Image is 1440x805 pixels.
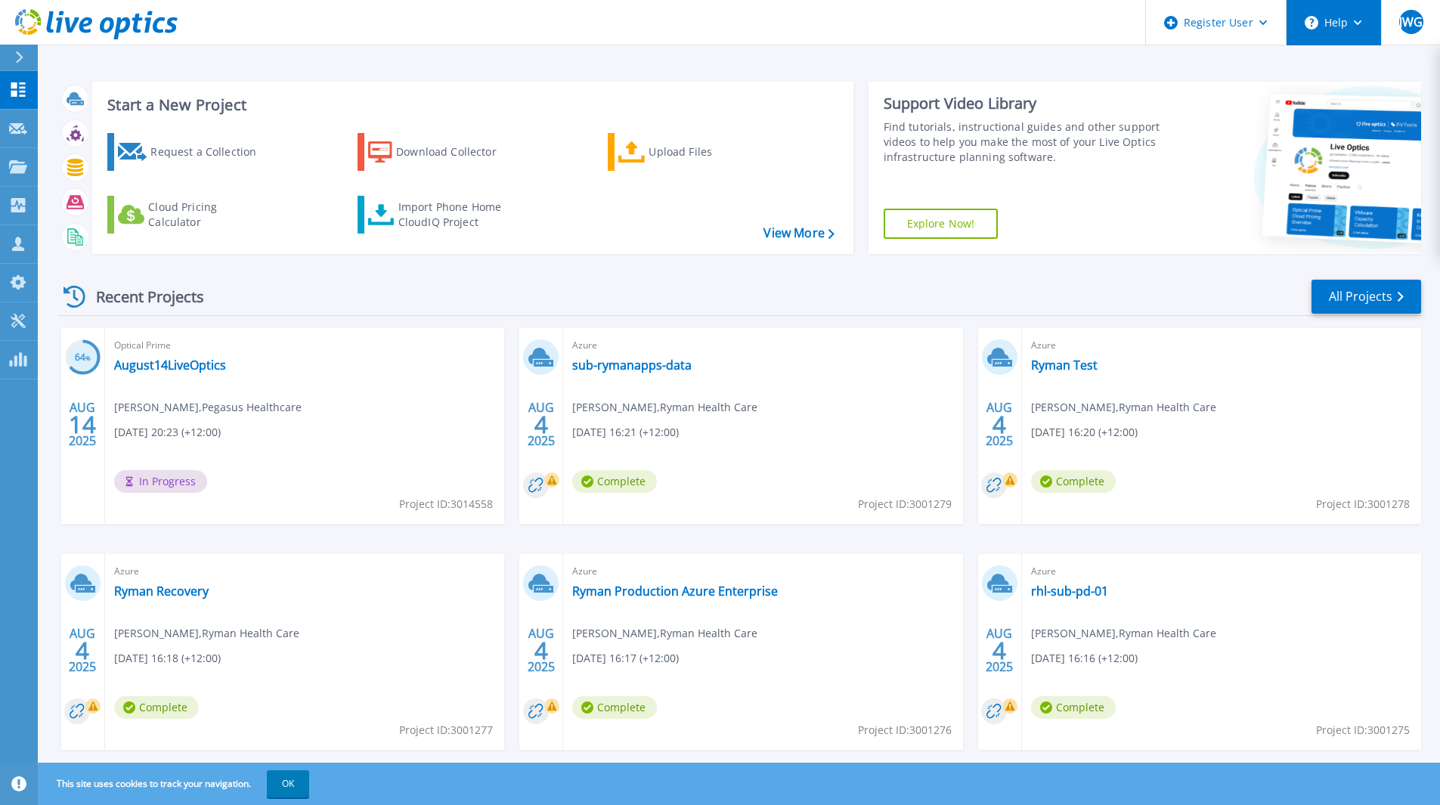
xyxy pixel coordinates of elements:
span: Complete [1031,696,1116,719]
span: [PERSON_NAME] , Ryman Health Care [1031,399,1216,416]
span: 4 [993,644,1006,657]
a: Cloud Pricing Calculator [107,196,276,234]
a: Ryman Production Azure Enterprise [572,584,778,599]
a: Ryman Recovery [114,584,209,599]
span: Complete [572,470,657,493]
div: AUG 2025 [527,623,556,678]
div: AUG 2025 [68,397,97,452]
a: Explore Now! [884,209,999,239]
span: JWG [1399,16,1423,28]
a: rhl-sub-pd-01 [1031,584,1108,599]
span: [PERSON_NAME] , Ryman Health Care [572,399,757,416]
span: Complete [114,696,199,719]
span: 4 [76,644,89,657]
span: Project ID: 3001279 [858,496,952,512]
a: All Projects [1311,280,1421,314]
span: [DATE] 20:23 (+12:00) [114,424,221,441]
span: [PERSON_NAME] , Ryman Health Care [114,625,299,642]
span: 4 [534,644,548,657]
span: [DATE] 16:18 (+12:00) [114,650,221,667]
div: Support Video Library [884,94,1166,113]
span: Project ID: 3001277 [399,722,493,738]
div: Find tutorials, instructional guides and other support videos to help you make the most of your L... [884,119,1166,165]
span: [PERSON_NAME] , Pegasus Healthcare [114,399,302,416]
a: Download Collector [358,133,526,171]
div: Upload Files [649,137,770,167]
span: [PERSON_NAME] , Ryman Health Care [1031,625,1216,642]
span: [DATE] 16:20 (+12:00) [1031,424,1138,441]
div: AUG 2025 [985,623,1014,678]
a: sub-rymanapps-data [572,358,692,373]
span: In Progress [114,470,207,493]
span: Project ID: 3014558 [399,496,493,512]
span: This site uses cookies to track your navigation. [42,770,309,797]
span: Project ID: 3001278 [1316,496,1410,512]
span: Azure [1031,337,1412,354]
div: Cloud Pricing Calculator [148,200,269,230]
button: OK [267,770,309,797]
span: 4 [534,418,548,431]
span: Project ID: 3001275 [1316,722,1410,738]
span: Azure [572,337,953,354]
span: % [85,354,91,362]
div: AUG 2025 [527,397,556,452]
span: 14 [69,418,96,431]
h3: Start a New Project [107,97,834,113]
span: Complete [572,696,657,719]
span: Azure [114,563,495,580]
a: View More [763,226,834,240]
a: Upload Files [608,133,776,171]
div: AUG 2025 [985,397,1014,452]
div: Request a Collection [150,137,271,167]
span: Optical Prime [114,337,495,354]
a: Request a Collection [107,133,276,171]
div: Download Collector [396,137,517,167]
span: Azure [572,563,953,580]
span: Complete [1031,470,1116,493]
a: Ryman Test [1031,358,1098,373]
div: Recent Projects [58,278,225,315]
span: [DATE] 16:21 (+12:00) [572,424,679,441]
span: [PERSON_NAME] , Ryman Health Care [572,625,757,642]
span: Project ID: 3001276 [858,722,952,738]
span: Azure [1031,563,1412,580]
h3: 64 [65,349,101,367]
div: Import Phone Home CloudIQ Project [398,200,516,230]
span: 4 [993,418,1006,431]
div: AUG 2025 [68,623,97,678]
span: [DATE] 16:17 (+12:00) [572,650,679,667]
span: [DATE] 16:16 (+12:00) [1031,650,1138,667]
a: August14LiveOptics [114,358,226,373]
